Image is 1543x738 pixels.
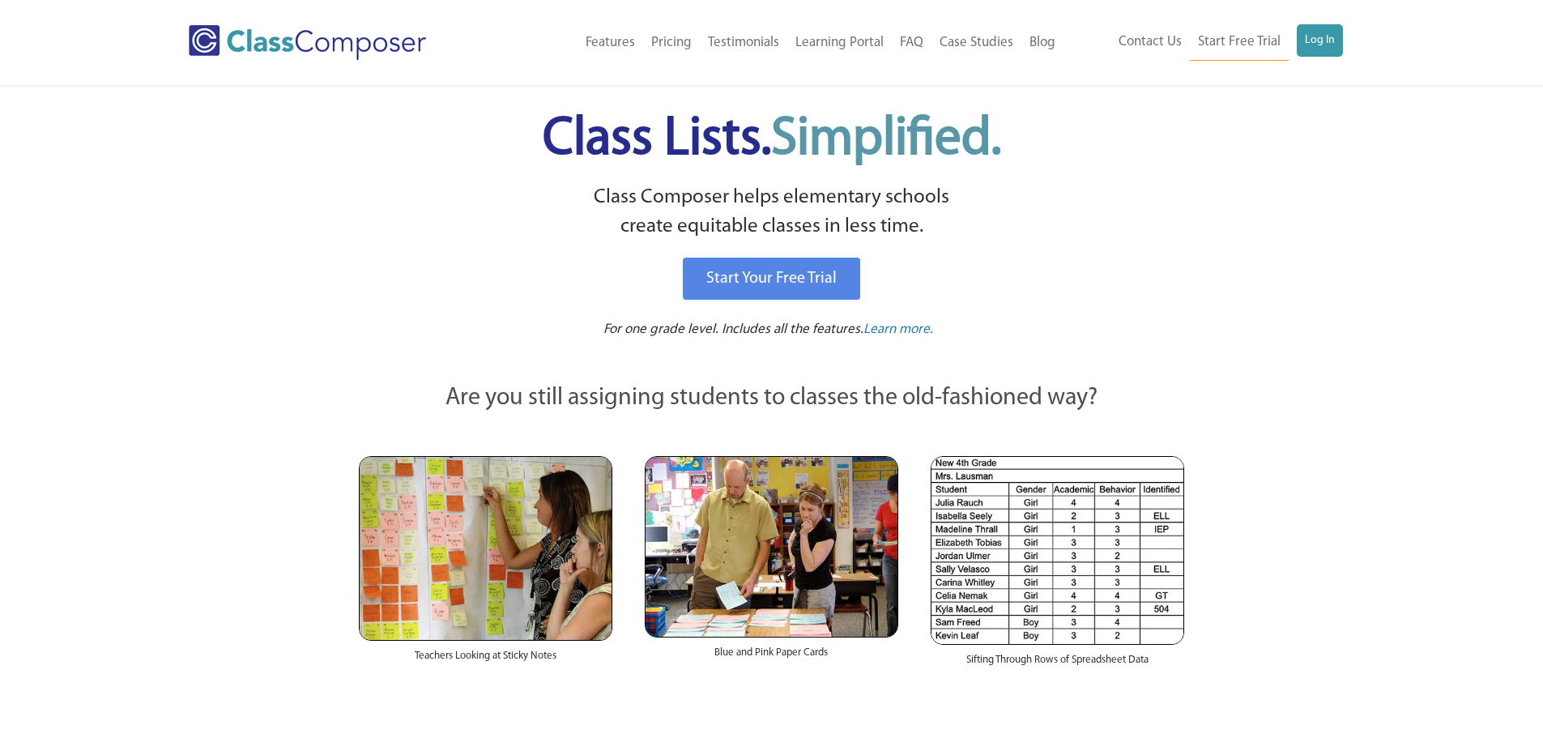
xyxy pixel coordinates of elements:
a: Start Your Free Trial [683,258,860,300]
span: Class Lists. [543,113,1001,166]
div: Teachers Looking at Sticky Notes [359,641,612,680]
a: Case Studies [931,25,1021,61]
a: Features [578,25,643,61]
img: Teachers Looking at Sticky Notes [359,456,612,641]
nav: Header Menu [492,25,1063,61]
a: Learn more. [863,320,933,340]
a: Pricing [643,25,700,61]
p: Are you still assigning students to classes the old-fashioned way? [359,381,1185,416]
span: For one grade level. Includes all the features. [603,322,863,336]
div: Blue and Pink Paper Cards [645,638,898,676]
img: Blue and Pink Paper Cards [645,456,898,637]
a: Contact Us [1110,24,1190,60]
nav: Header Menu [1063,24,1343,61]
a: Start Free Trial [1190,24,1289,61]
span: Learn more. [863,322,933,336]
span: Start Your Free Trial [706,271,837,287]
div: Sifting Through Rows of Spreadsheet Data [931,645,1184,684]
a: Testimonials [700,25,787,61]
a: Log In [1297,24,1343,57]
a: Blog [1021,25,1063,61]
img: Spreadsheets [931,456,1184,645]
span: Simplified. [771,113,1001,166]
img: Class Composer [189,25,426,60]
a: FAQ [892,25,931,61]
a: Learning Portal [787,25,892,61]
p: Class Composer helps elementary schools create equitable classes in less time. [356,183,1187,242]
